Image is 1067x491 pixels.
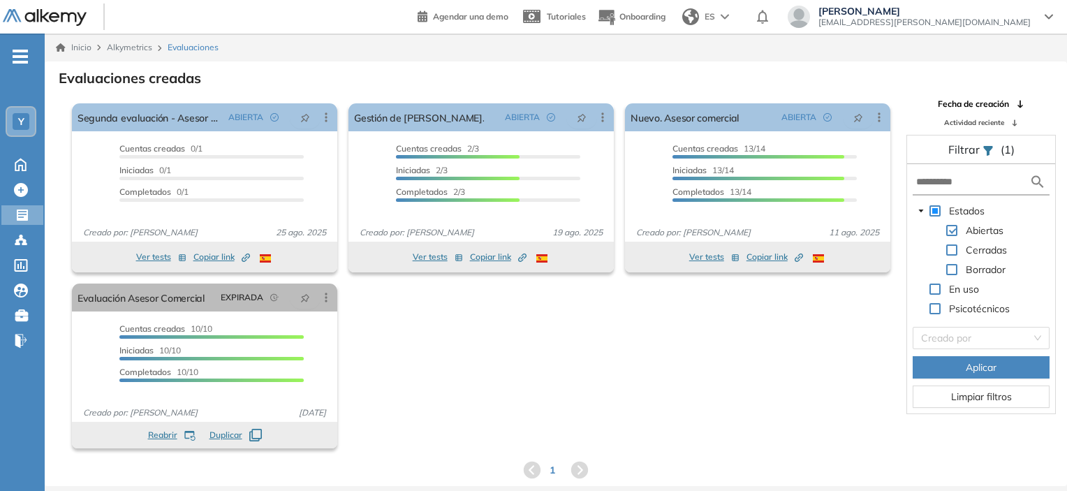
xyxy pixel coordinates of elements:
[396,165,448,175] span: 2/3
[705,10,715,23] span: ES
[78,284,205,312] a: Evaluación Asesor Comercial
[119,367,171,377] span: Completados
[946,281,982,298] span: En uso
[949,205,985,217] span: Estados
[938,98,1009,110] span: Fecha de creación
[818,6,1031,17] span: [PERSON_NAME]
[913,386,1050,408] button: Limpiar filtros
[119,186,189,197] span: 0/1
[550,463,555,478] span: 1
[300,292,310,303] span: pushpin
[119,165,171,175] span: 0/1
[136,249,186,265] button: Ver tests
[672,186,724,197] span: Completados
[843,106,874,129] button: pushpin
[949,302,1010,315] span: Psicotécnicos
[470,251,527,263] span: Copiar link
[3,9,87,27] img: Logo
[209,429,262,441] button: Duplicar
[946,300,1013,317] span: Psicotécnicos
[396,165,430,175] span: Iniciadas
[78,103,223,131] a: Segunda evaluación - Asesor Comercial.
[536,254,547,263] img: ESP
[853,112,863,123] span: pushpin
[672,186,751,197] span: 13/14
[577,112,587,123] span: pushpin
[78,226,203,239] span: Creado por: [PERSON_NAME]
[270,226,332,239] span: 25 ago. 2025
[944,117,1004,128] span: Actividad reciente
[56,41,91,54] a: Inicio
[672,143,738,154] span: Cuentas creadas
[119,345,154,356] span: Iniciadas
[746,249,803,265] button: Copiar link
[107,42,152,52] span: Alkymetrics
[823,113,832,122] span: check-circle
[354,226,480,239] span: Creado por: [PERSON_NAME]
[270,293,279,302] span: field-time
[396,186,465,197] span: 2/3
[672,143,765,154] span: 13/14
[949,283,979,295] span: En uso
[119,143,203,154] span: 0/1
[547,11,586,22] span: Tutoriales
[18,116,24,127] span: Y
[566,106,597,129] button: pushpin
[13,55,28,58] i: -
[418,7,508,24] a: Agendar una demo
[619,11,665,22] span: Onboarding
[228,111,263,124] span: ABIERTA
[672,165,707,175] span: Iniciadas
[290,286,321,309] button: pushpin
[689,249,739,265] button: Ver tests
[413,249,463,265] button: Ver tests
[818,17,1031,28] span: [EMAIL_ADDRESS][PERSON_NAME][DOMAIN_NAME]
[119,165,154,175] span: Iniciadas
[963,242,1010,258] span: Cerradas
[221,291,263,304] span: EXPIRADA
[293,406,332,419] span: [DATE]
[966,224,1003,237] span: Abiertas
[119,367,198,377] span: 10/10
[119,143,185,154] span: Cuentas creadas
[396,143,479,154] span: 2/3
[948,142,983,156] span: Filtrar
[168,41,219,54] span: Evaluaciones
[300,112,310,123] span: pushpin
[209,429,242,441] span: Duplicar
[119,323,212,334] span: 10/10
[997,424,1067,491] iframe: Chat Widget
[823,226,885,239] span: 11 ago. 2025
[951,389,1012,404] span: Limpiar filtros
[433,11,508,22] span: Agendar una demo
[682,8,699,25] img: world
[119,186,171,197] span: Completados
[813,254,824,263] img: ESP
[119,323,185,334] span: Cuentas creadas
[966,360,996,375] span: Aplicar
[148,429,196,441] button: Reabrir
[396,143,462,154] span: Cuentas creadas
[913,356,1050,379] button: Aplicar
[946,203,987,219] span: Estados
[631,103,739,131] a: Nuevo. Asesor comercial
[547,226,608,239] span: 19 ago. 2025
[721,14,729,20] img: arrow
[260,254,271,263] img: ESP
[997,424,1067,491] div: Widget de chat
[963,261,1008,278] span: Borrador
[193,249,250,265] button: Copiar link
[746,251,803,263] span: Copiar link
[1001,141,1015,158] span: (1)
[963,222,1006,239] span: Abiertas
[119,345,181,356] span: 10/10
[966,244,1007,256] span: Cerradas
[270,113,279,122] span: check-circle
[966,263,1006,276] span: Borrador
[470,249,527,265] button: Copiar link
[781,111,816,124] span: ABIERTA
[547,113,555,122] span: check-circle
[505,111,540,124] span: ABIERTA
[918,207,925,214] span: caret-down
[78,406,203,419] span: Creado por: [PERSON_NAME]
